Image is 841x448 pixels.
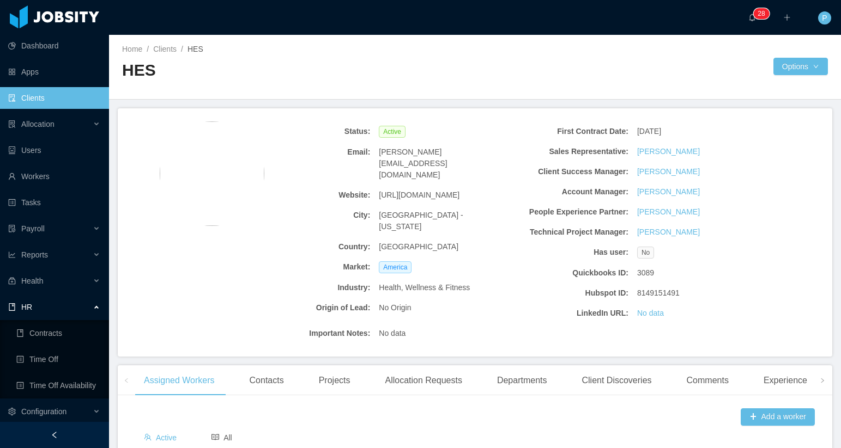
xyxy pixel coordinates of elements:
[637,287,680,299] span: 8149151491
[8,165,100,187] a: icon: userWorkers
[508,226,628,238] b: Technical Project Manager:
[379,302,411,314] span: No Origin
[241,365,293,396] div: Contacts
[250,302,371,314] b: Origin of Lead:
[122,45,142,53] a: Home
[211,433,219,441] i: icon: read
[508,206,628,218] b: People Experience Partner:
[21,224,45,233] span: Payroll
[820,378,825,383] i: icon: right
[8,225,16,232] i: icon: file-protect
[250,241,371,253] b: Country:
[8,277,16,285] i: icon: medicine-box
[379,189,459,201] span: [URL][DOMAIN_NAME]
[250,146,371,158] b: Email:
[508,186,628,198] b: Account Manager:
[508,166,628,177] b: Client Success Manager:
[181,45,183,53] span: /
[187,45,203,53] span: HES
[773,58,828,75] button: Optionsicon: down
[153,45,177,53] a: Clients
[753,8,769,19] sup: 28
[160,121,264,226] img: c7c568a0-aa19-11ec-822d-a57c1b8d5578_624ef80e5ab32-400w.png
[8,139,100,161] a: icon: robotUsers
[144,433,152,441] i: icon: team
[250,189,371,201] b: Website:
[637,226,700,238] a: [PERSON_NAME]
[761,8,765,19] p: 8
[250,126,371,137] b: Status:
[637,206,700,218] a: [PERSON_NAME]
[508,126,628,137] b: First Contract Date:
[508,287,628,299] b: Hubspot ID:
[379,126,406,138] span: Active
[783,14,791,21] i: icon: plus
[822,11,827,24] span: P
[250,210,371,221] b: City:
[310,365,359,396] div: Projects
[741,408,815,426] button: icon: plusAdd a worker
[379,282,470,293] span: Health, Wellness & Fitness
[637,186,700,198] a: [PERSON_NAME]
[21,407,66,416] span: Configuration
[21,250,48,259] span: Reports
[678,365,737,396] div: Comments
[637,308,664,319] a: No data
[16,322,100,344] a: icon: bookContracts
[8,87,100,109] a: icon: auditClients
[124,378,129,383] i: icon: left
[250,261,371,273] b: Market:
[135,365,223,396] div: Assigned Workers
[16,375,100,396] a: icon: profileTime Off Availability
[8,251,16,259] i: icon: line-chart
[250,282,371,293] b: Industry:
[211,433,232,442] span: All
[748,14,756,21] i: icon: bell
[250,328,371,339] b: Important Notes:
[508,308,628,319] b: LinkedIn URL:
[122,59,475,82] h2: HES
[8,408,16,415] i: icon: setting
[21,303,32,311] span: HR
[573,365,660,396] div: Client Discoveries
[147,45,149,53] span: /
[21,277,43,285] span: Health
[637,166,700,177] a: [PERSON_NAME]
[379,261,412,273] span: America
[8,303,16,311] i: icon: book
[376,365,470,396] div: Allocation Requests
[637,247,654,259] span: No
[8,120,16,128] i: icon: solution
[21,120,55,128] span: Allocation
[379,146,499,181] span: [PERSON_NAME][EMAIL_ADDRESS][DOMAIN_NAME]
[508,247,628,258] b: Has user:
[8,61,100,83] a: icon: appstoreApps
[758,8,761,19] p: 2
[637,267,654,279] span: 3089
[8,35,100,57] a: icon: pie-chartDashboard
[379,210,499,232] span: [GEOGRAPHIC_DATA] - [US_STATE]
[488,365,556,396] div: Departments
[8,192,100,213] a: icon: profileTasks
[16,348,100,370] a: icon: profileTime Off
[144,433,177,442] span: Active
[508,146,628,157] b: Sales Representative:
[755,365,816,396] div: Experience
[637,146,700,157] a: [PERSON_NAME]
[379,328,406,339] span: No data
[508,267,628,279] b: Quickbooks ID:
[379,241,458,253] span: [GEOGRAPHIC_DATA]
[633,121,762,142] div: [DATE]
